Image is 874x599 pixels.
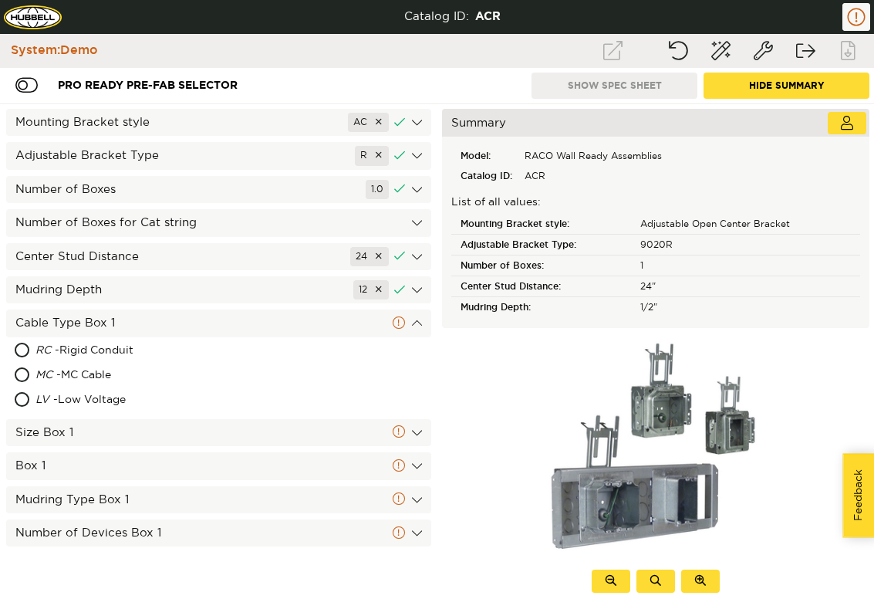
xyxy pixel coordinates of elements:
[451,214,634,235] div: Mounting Bracket style
[640,219,790,228] span: Adjustable Open Center Bracket
[451,297,634,318] div: Mudring Depth
[6,176,431,203] div: Number of Boxes
[6,243,431,270] div: Center Stud Distance
[6,142,431,169] div: Adjustable Bracket Type
[640,282,656,291] span: 24"
[35,370,52,381] span: MC
[3,42,98,59] div: System: Demo
[6,452,431,479] div: Box 1
[640,303,657,312] span: 1/2"
[451,146,518,166] div: Model
[35,339,272,364] div: - Rigid Conduit
[35,394,49,405] span: LV
[475,8,501,25] div: ACR
[640,240,673,249] span: 9020R
[353,280,389,299] div: 12
[366,180,389,199] div: 1.0
[518,146,668,166] div: RACO Wall Ready Assemblies
[35,345,51,356] span: RC
[451,276,634,297] div: Center Stud Distance
[451,166,518,186] div: Catalog ID
[6,419,431,446] div: Size Box 1
[6,519,431,547] div: Number of Devices Box 1
[640,261,643,270] span: 1
[350,247,389,266] div: 24
[35,388,268,413] div: - Low Voltage
[451,235,634,256] div: Adjustable Bracket Type
[6,310,431,337] div: Cable Type Box 1
[50,71,245,100] div: PRO Ready Pre-Fab Selector
[6,109,431,136] div: Mounting Bracket style
[6,486,431,513] div: Mudring Type Box 1
[6,276,431,303] div: Mudring Depth
[451,195,861,211] p: List of all values:
[518,166,668,186] div: ACR
[442,109,870,137] div: Summary
[355,146,389,165] div: R
[404,8,469,25] div: Catalog ID:
[6,209,431,236] div: Number of Boxes for Cat string
[451,256,634,276] div: Number of Boxes
[348,113,389,132] div: AC
[704,73,869,99] button: Hide Summary
[35,364,260,388] div: - MC Cable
